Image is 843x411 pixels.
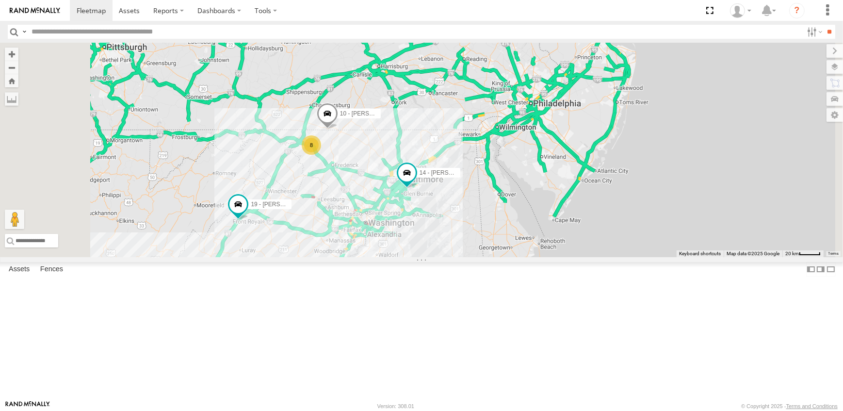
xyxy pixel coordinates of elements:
[827,108,843,122] label: Map Settings
[5,74,18,87] button: Zoom Home
[5,210,24,229] button: Drag Pegman onto the map to open Street View
[377,403,414,409] div: Version: 308.01
[816,262,826,276] label: Dock Summary Table to the Right
[727,3,755,18] div: Barbara McNamee
[828,252,839,256] a: Terms (opens in new tab)
[789,3,805,18] i: ?
[826,262,836,276] label: Hide Summary Table
[785,251,799,256] span: 20 km
[5,92,18,106] label: Measure
[727,251,779,256] span: Map data ©2025 Google
[5,48,18,61] button: Zoom in
[302,135,321,155] div: 8
[806,262,816,276] label: Dock Summary Table to the Left
[782,250,824,257] button: Map Scale: 20 km per 41 pixels
[251,201,310,208] span: 19 - [PERSON_NAME]
[786,403,838,409] a: Terms and Conditions
[4,263,34,276] label: Assets
[5,401,50,411] a: Visit our Website
[5,61,18,74] button: Zoom out
[741,403,838,409] div: © Copyright 2025 -
[420,169,479,176] span: 14 - [PERSON_NAME]
[679,250,721,257] button: Keyboard shortcuts
[35,263,68,276] label: Fences
[20,25,28,39] label: Search Query
[340,110,400,117] span: 10 - [PERSON_NAME]
[10,7,60,14] img: rand-logo.svg
[803,25,824,39] label: Search Filter Options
